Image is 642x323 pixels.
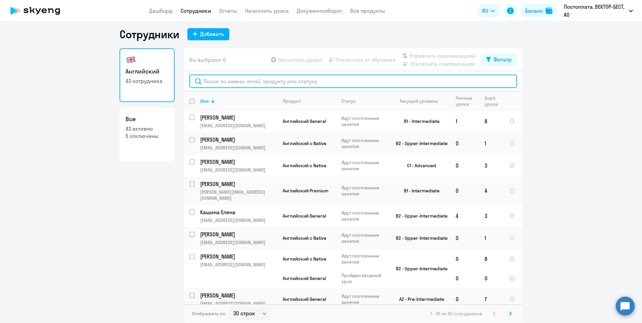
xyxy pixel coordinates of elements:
[479,132,504,154] td: 1
[560,3,636,19] button: Постоплата, ВЕКТОР-БЕСТ, АО
[450,177,479,205] td: 0
[189,56,226,64] span: Вы выбрали: 0
[388,110,450,132] td: B1 - Intermediate
[297,7,342,14] a: Документооборот
[341,272,387,284] p: Пройден вводный урок
[120,48,175,102] a: Английский43 сотрудника
[200,136,276,143] p: [PERSON_NAME]
[200,136,277,143] a: [PERSON_NAME]
[388,177,450,205] td: B1 - Intermediate
[283,296,326,302] span: Английский General
[126,54,136,65] img: english
[341,293,387,305] p: Идут постоянные занятия
[494,55,512,63] div: Фильтр
[479,177,504,205] td: 4
[388,205,450,227] td: B2 - Upper-Intermediate
[450,227,479,249] td: 0
[200,292,277,299] a: [PERSON_NAME]
[388,227,450,249] td: B2 - Upper-Intermediate
[126,115,169,124] h3: Все
[283,275,326,281] span: Английский General
[450,269,479,288] td: 0
[485,95,503,107] div: Корп. уроки
[479,154,504,177] td: 3
[479,110,504,132] td: 8
[200,114,276,121] p: [PERSON_NAME]
[546,7,552,14] img: balance
[200,189,277,201] p: [PERSON_NAME][EMAIL_ADDRESS][DOMAIN_NAME]
[187,28,229,40] button: Добавить
[200,167,277,173] p: [EMAIL_ADDRESS][DOMAIN_NAME]
[245,7,289,14] a: Начислить уроки
[450,288,479,310] td: 0
[479,227,504,249] td: 1
[283,213,326,219] span: Английский General
[200,292,276,299] p: [PERSON_NAME]
[200,98,209,104] div: Имя
[341,137,387,149] p: Идут постоянные занятия
[341,115,387,127] p: Идут постоянные занятия
[450,154,479,177] td: 0
[200,231,277,238] a: [PERSON_NAME]
[200,180,276,188] p: [PERSON_NAME]
[126,67,169,76] h3: Английский
[481,54,517,66] button: Фильтр
[350,7,385,14] a: Все продукты
[200,262,277,268] p: [EMAIL_ADDRESS][DOMAIN_NAME]
[200,239,277,245] p: [EMAIL_ADDRESS][DOMAIN_NAME]
[482,7,488,15] span: RU
[525,7,543,15] div: Баланс
[477,4,500,17] button: RU
[283,140,326,146] span: Английский с Native
[341,232,387,244] p: Идут постоянные занятия
[181,7,211,14] a: Сотрудники
[430,311,482,317] span: 1 - 30 из 43 сотрудников
[388,288,450,310] td: A2 - Pre-Intermediate
[479,249,504,269] td: 8
[126,77,169,85] p: 43 сотрудника
[200,209,277,216] a: Кашина Елена
[149,7,173,14] a: Дашборд
[200,158,277,166] a: [PERSON_NAME]
[200,158,276,166] p: [PERSON_NAME]
[283,98,301,104] div: Продукт
[388,154,450,177] td: C1 - Advanced
[283,188,328,194] span: Английский Premium
[192,311,226,317] span: Отображать по:
[456,95,479,107] div: Личные уроки
[200,209,276,216] p: Кашина Елена
[341,159,387,172] p: Идут постоянные занятия
[388,249,450,288] td: B2 - Upper-Intermediate
[400,98,438,104] div: Текущий уровень
[189,75,517,88] input: Поиск по имени, email, продукту или статусу
[341,210,387,222] p: Идут постоянные занятия
[479,288,504,310] td: 7
[283,256,326,262] span: Английский с Native
[200,253,277,260] a: [PERSON_NAME]
[341,98,356,104] div: Статус
[450,132,479,154] td: 0
[450,110,479,132] td: 1
[200,123,277,129] p: [EMAIL_ADDRESS][DOMAIN_NAME]
[479,205,504,227] td: 3
[283,163,326,169] span: Английский с Native
[120,28,179,41] h1: Сотрудники
[219,7,237,14] a: Отчеты
[200,98,277,104] div: Имя
[450,249,479,269] td: 0
[126,125,169,132] p: 43 активно
[450,205,479,227] td: 4
[200,114,277,121] a: [PERSON_NAME]
[521,4,556,17] button: Балансbalance
[126,132,169,140] p: 5 отключены
[200,180,277,188] a: [PERSON_NAME]
[564,3,626,19] p: Постоплата, ВЕКТОР-БЕСТ, АО
[200,231,276,238] p: [PERSON_NAME]
[283,118,326,124] span: Английский General
[200,30,224,38] div: Добавить
[341,185,387,197] p: Идут постоянные занятия
[200,145,277,151] p: [EMAIL_ADDRESS][DOMAIN_NAME]
[200,253,276,260] p: [PERSON_NAME]
[200,217,277,223] p: [EMAIL_ADDRESS][DOMAIN_NAME]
